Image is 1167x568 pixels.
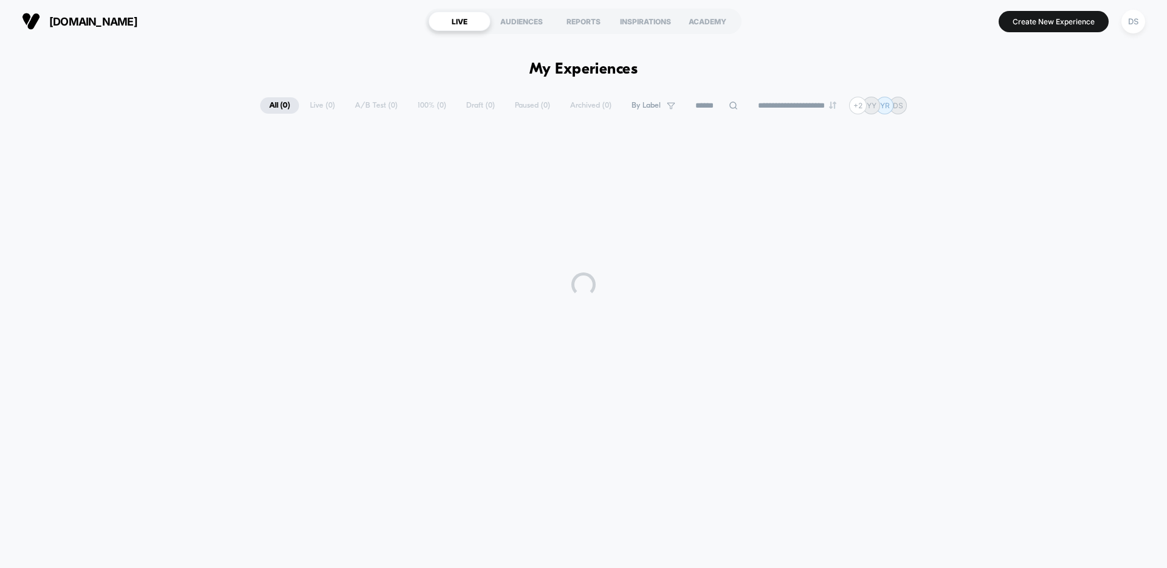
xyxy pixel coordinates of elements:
div: ACADEMY [676,12,738,31]
button: [DOMAIN_NAME] [18,12,141,31]
p: YR [880,101,890,110]
p: DS [893,101,903,110]
span: [DOMAIN_NAME] [49,15,137,28]
img: Visually logo [22,12,40,30]
p: YY [867,101,876,110]
h1: My Experiences [529,61,638,78]
div: LIVE [429,12,491,31]
div: INSPIRATIONS [614,12,676,31]
img: end [829,102,836,109]
span: By Label [632,101,661,110]
div: DS [1121,10,1145,33]
button: Create New Experience [999,11,1109,32]
div: + 2 [849,97,867,114]
div: REPORTS [553,12,614,31]
button: DS [1118,9,1149,34]
span: All ( 0 ) [260,97,299,114]
div: AUDIENCES [491,12,553,31]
